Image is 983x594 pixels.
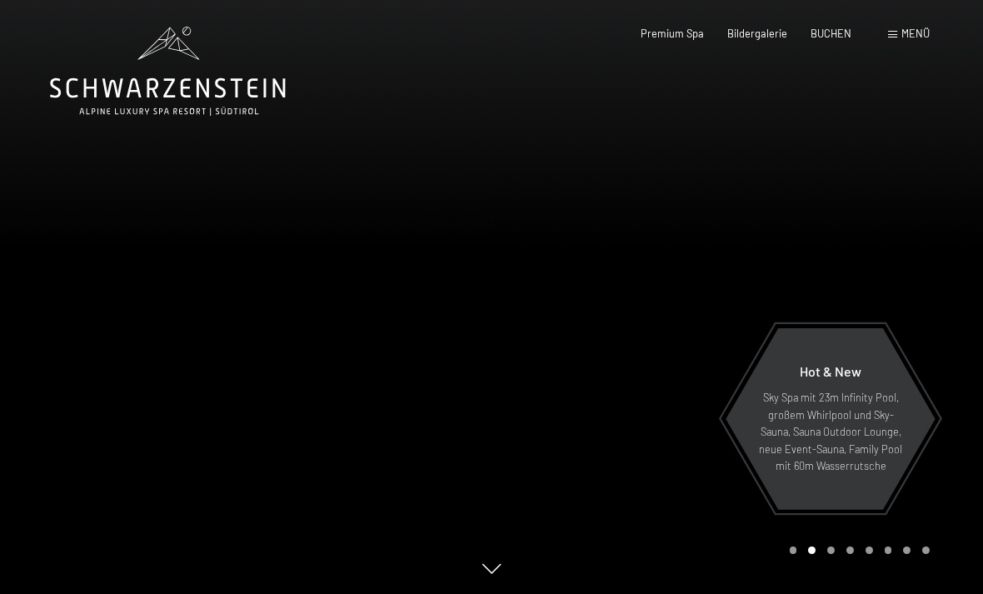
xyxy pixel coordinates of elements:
[903,547,911,554] div: Carousel Page 7
[808,547,816,554] div: Carousel Page 2 (Current Slide)
[784,547,930,554] div: Carousel Pagination
[846,547,854,554] div: Carousel Page 4
[725,327,936,511] a: Hot & New Sky Spa mit 23m Infinity Pool, großem Whirlpool und Sky-Sauna, Sauna Outdoor Lounge, ne...
[790,547,797,554] div: Carousel Page 1
[641,27,704,40] a: Premium Spa
[758,389,903,474] p: Sky Spa mit 23m Infinity Pool, großem Whirlpool und Sky-Sauna, Sauna Outdoor Lounge, neue Event-S...
[885,547,892,554] div: Carousel Page 6
[866,547,873,554] div: Carousel Page 5
[800,363,861,379] span: Hot & New
[922,547,930,554] div: Carousel Page 8
[901,27,930,40] span: Menü
[727,27,787,40] a: Bildergalerie
[827,547,835,554] div: Carousel Page 3
[811,27,851,40] a: BUCHEN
